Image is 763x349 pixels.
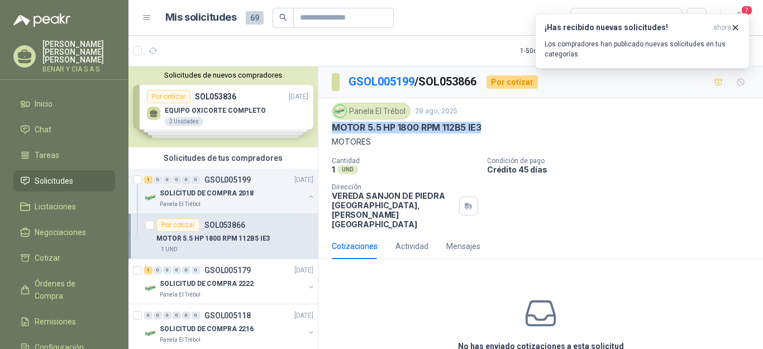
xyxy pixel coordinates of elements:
[192,312,200,319] div: 0
[294,175,313,185] p: [DATE]
[13,13,70,27] img: Logo peakr
[144,312,152,319] div: 0
[520,42,585,60] div: 1 - 50 de 88
[133,71,313,79] button: Solicitudes de nuevos compradores
[332,191,455,229] p: VEREDA SANJON DE PIEDRA [GEOGRAPHIC_DATA] , [PERSON_NAME][GEOGRAPHIC_DATA]
[415,106,457,117] p: 28 ago, 2025
[144,266,152,274] div: 1
[332,165,335,174] p: 1
[13,222,115,243] a: Negociaciones
[334,105,346,117] img: Company Logo
[204,176,251,184] p: GSOL005199
[173,266,181,274] div: 0
[337,165,358,174] div: UND
[487,165,759,174] p: Crédito 45 días
[35,149,59,161] span: Tareas
[729,8,750,28] button: 7
[128,147,318,169] div: Solicitudes de tus compradores
[545,39,740,59] p: Los compradores han publicado nuevas solicitudes en tus categorías.
[35,123,51,136] span: Chat
[35,278,104,302] span: Órdenes de Compra
[13,93,115,114] a: Inicio
[332,240,378,252] div: Cotizaciones
[35,175,73,187] span: Solicitudes
[163,266,171,274] div: 0
[35,252,60,264] span: Cotizar
[578,12,601,24] div: Todas
[42,40,115,64] p: [PERSON_NAME] [PERSON_NAME] [PERSON_NAME]
[144,264,316,299] a: 1 0 0 0 0 0 GSOL005179[DATE] Company LogoSOLICITUD DE COMPRA 2222Panela El Trébol
[395,240,428,252] div: Actividad
[160,324,254,334] p: SOLICITUD DE COMPRA 2216
[332,157,478,165] p: Cantidad
[154,266,162,274] div: 0
[279,13,287,21] span: search
[173,176,181,184] div: 0
[163,176,171,184] div: 0
[35,226,86,238] span: Negociaciones
[204,266,251,274] p: GSOL005179
[332,103,411,119] div: Panela El Trébol
[332,122,481,133] p: MOTOR 5.5 HP 1800 RPM 112B5 IE3
[192,266,200,274] div: 0
[154,176,162,184] div: 0
[349,75,414,88] a: GSOL005199
[545,23,709,32] h3: ¡Has recibido nuevas solicitudes!
[487,157,759,165] p: Condición de pago
[535,13,750,69] button: ¡Has recibido nuevas solicitudes!ahora Los compradores han publicado nuevas solicitudes en tus ca...
[35,200,76,213] span: Licitaciones
[156,233,270,244] p: MOTOR 5.5 HP 1800 RPM 112B5 IE3
[35,98,53,110] span: Inicio
[487,75,538,89] div: Por cotizar
[35,315,76,328] span: Remisiones
[13,119,115,140] a: Chat
[13,247,115,269] a: Cotizar
[160,200,201,209] p: Panela El Trébol
[13,145,115,166] a: Tareas
[144,176,152,184] div: 1
[446,240,480,252] div: Mensajes
[294,265,313,276] p: [DATE]
[204,312,251,319] p: GSOL005118
[182,266,190,274] div: 0
[246,11,264,25] span: 69
[144,327,158,340] img: Company Logo
[156,245,182,254] div: 1 UND
[165,9,237,26] h1: Mis solicitudes
[13,273,115,307] a: Órdenes de Compra
[332,183,455,191] p: Dirección
[144,309,316,345] a: 0 0 0 0 0 0 GSOL005118[DATE] Company LogoSOLICITUD DE COMPRA 2216Panela El Trébol
[173,312,181,319] div: 0
[13,311,115,332] a: Remisiones
[128,66,318,147] div: Solicitudes de nuevos compradoresPor cotizarSOL053836[DATE] EQUIPO OXICORTE COMPLETO2 UnidadesPor...
[42,66,115,73] p: BENAR Y CIA S A S
[13,196,115,217] a: Licitaciones
[294,310,313,321] p: [DATE]
[156,218,200,232] div: Por cotizar
[160,279,254,289] p: SOLICITUD DE COMPRA 2222
[332,136,750,148] p: MOTORES
[349,73,478,90] p: / SOL053866
[160,336,201,345] p: Panela El Trébol
[128,214,318,259] a: Por cotizarSOL053866MOTOR 5.5 HP 1800 RPM 112B5 IE31 UND
[144,173,316,209] a: 1 0 0 0 0 0 GSOL005199[DATE] Company LogoSOLICITUD DE COMPRA 2018Panela El Trébol
[144,191,158,204] img: Company Logo
[144,281,158,295] img: Company Logo
[160,290,201,299] p: Panela El Trébol
[13,170,115,192] a: Solicitudes
[192,176,200,184] div: 0
[163,312,171,319] div: 0
[154,312,162,319] div: 0
[713,23,731,32] span: ahora
[204,221,245,229] p: SOL053866
[182,176,190,184] div: 0
[741,5,753,16] span: 7
[182,312,190,319] div: 0
[160,188,254,199] p: SOLICITUD DE COMPRA 2018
